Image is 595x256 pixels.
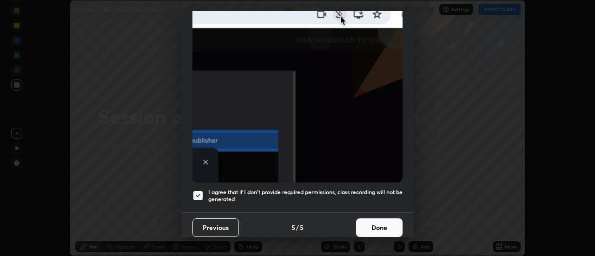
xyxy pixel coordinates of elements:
[300,223,304,232] h4: 5
[356,218,403,237] button: Done
[296,223,299,232] h4: /
[291,223,295,232] h4: 5
[208,189,403,203] h5: I agree that if I don't provide required permissions, class recording will not be generated
[192,218,239,237] button: Previous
